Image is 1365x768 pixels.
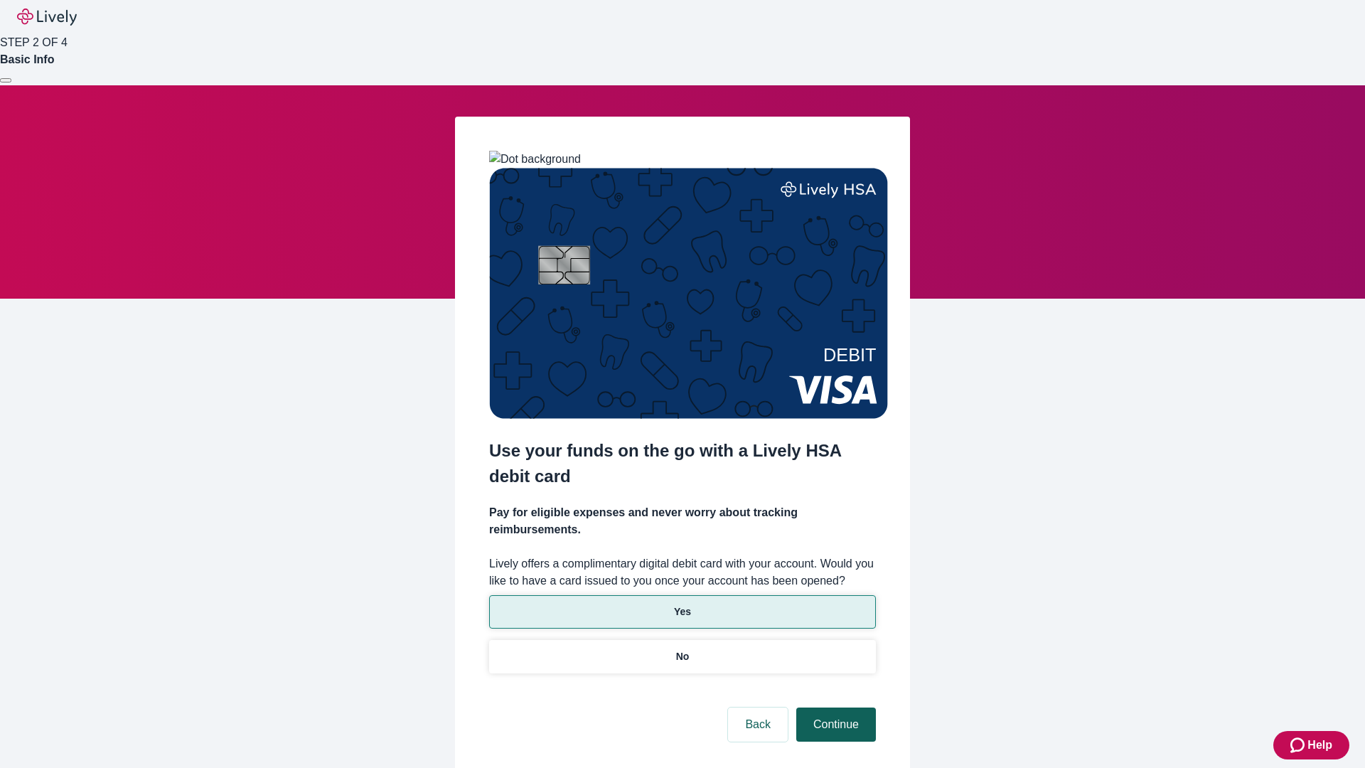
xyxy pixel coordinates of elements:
[489,640,876,673] button: No
[489,504,876,538] h4: Pay for eligible expenses and never worry about tracking reimbursements.
[489,595,876,629] button: Yes
[489,168,888,419] img: Debit card
[728,708,788,742] button: Back
[796,708,876,742] button: Continue
[674,604,691,619] p: Yes
[676,649,690,664] p: No
[1290,737,1307,754] svg: Zendesk support icon
[489,151,581,168] img: Dot background
[489,438,876,489] h2: Use your funds on the go with a Lively HSA debit card
[17,9,77,26] img: Lively
[1273,731,1349,759] button: Zendesk support iconHelp
[1307,737,1332,754] span: Help
[489,555,876,590] label: Lively offers a complimentary digital debit card with your account. Would you like to have a card...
